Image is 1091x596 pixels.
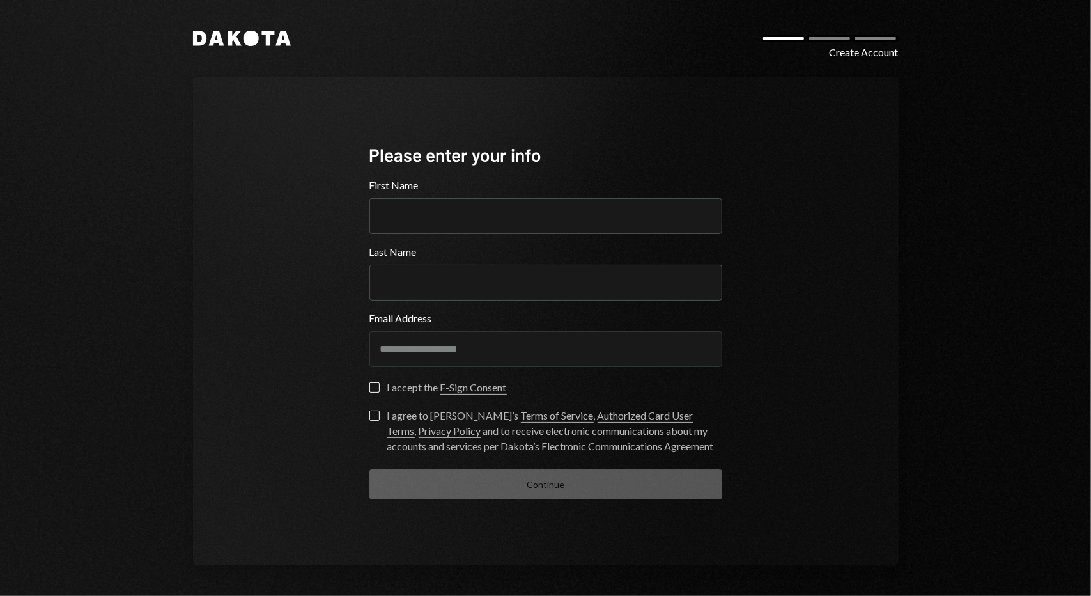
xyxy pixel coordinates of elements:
label: Last Name [369,244,722,260]
label: Email Address [369,311,722,326]
label: First Name [369,178,722,193]
div: Create Account [830,45,899,60]
button: I accept the E-Sign Consent [369,382,380,393]
a: Authorized Card User Terms [387,409,693,438]
a: E-Sign Consent [440,381,507,395]
div: Please enter your info [369,143,722,168]
a: Privacy Policy [419,425,481,438]
div: I agree to [PERSON_NAME]’s , , and to receive electronic communications about my accounts and ser... [387,408,722,454]
button: I agree to [PERSON_NAME]’s Terms of Service, Authorized Card User Terms, Privacy Policy and to re... [369,411,380,421]
div: I accept the [387,380,507,395]
a: Terms of Service [521,409,594,423]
